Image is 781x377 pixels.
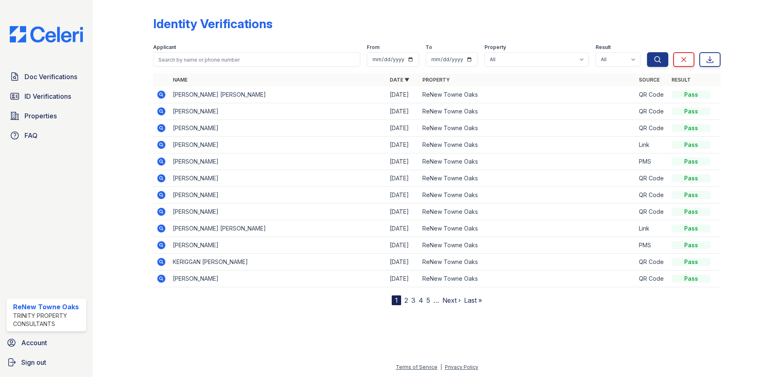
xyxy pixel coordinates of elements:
td: QR Code [636,254,668,271]
a: 2 [404,296,408,304]
span: Properties [25,111,57,121]
div: Identity Verifications [153,16,272,31]
td: [PERSON_NAME] [170,137,386,153]
a: Next › [442,296,461,304]
span: Doc Verifications [25,72,77,82]
td: [PERSON_NAME] [170,153,386,170]
label: To [426,44,432,51]
div: Pass [672,107,711,115]
td: [DATE] [386,137,419,153]
td: ReNew Towne Oaks [419,137,636,153]
img: CE_Logo_Blue-a8612792a0a2168367f1c8372b55b34899dd931a85d93a1a3d3e32e68fde9ad4.png [3,26,89,42]
a: Privacy Policy [445,364,478,370]
td: QR Code [636,120,668,137]
a: 4 [419,296,423,304]
div: | [440,364,442,370]
label: Result [596,44,611,51]
td: ReNew Towne Oaks [419,271,636,287]
td: [DATE] [386,170,419,187]
a: Result [672,77,691,83]
td: [PERSON_NAME] [170,120,386,137]
td: QR Code [636,170,668,187]
td: [PERSON_NAME] [170,204,386,220]
label: Applicant [153,44,176,51]
div: Pass [672,208,711,216]
a: Terms of Service [396,364,437,370]
td: ReNew Towne Oaks [419,86,636,103]
div: Trinity Property Consultants [13,312,83,328]
td: ReNew Towne Oaks [419,170,636,187]
td: [DATE] [386,187,419,204]
a: Sign out [3,354,89,370]
td: QR Code [636,187,668,204]
td: ReNew Towne Oaks [419,254,636,271]
a: Doc Verifications [7,69,86,85]
td: QR Code [636,271,668,287]
td: QR Code [636,86,668,103]
td: PMS [636,237,668,254]
div: Pass [672,141,711,149]
td: ReNew Towne Oaks [419,204,636,220]
td: [PERSON_NAME] [170,271,386,287]
td: [PERSON_NAME] [170,170,386,187]
td: ReNew Towne Oaks [419,187,636,204]
td: ReNew Towne Oaks [419,153,636,170]
td: [PERSON_NAME] [170,237,386,254]
a: Property [422,77,450,83]
div: ReNew Towne Oaks [13,302,83,312]
td: [DATE] [386,204,419,220]
div: Pass [672,174,711,182]
a: Last » [464,296,482,304]
a: Date ▼ [390,77,409,83]
td: [DATE] [386,86,419,103]
a: Properties [7,108,86,124]
a: ID Verifications [7,88,86,104]
div: Pass [672,241,711,249]
div: Pass [672,258,711,266]
td: ReNew Towne Oaks [419,103,636,120]
label: Property [484,44,506,51]
td: [DATE] [386,103,419,120]
td: ReNew Towne Oaks [419,237,636,254]
td: KERIGGAN [PERSON_NAME] [170,254,386,271]
td: Link [636,137,668,153]
td: [DATE] [386,237,419,254]
td: PMS [636,153,668,170]
td: QR Code [636,103,668,120]
span: … [433,295,439,305]
td: Link [636,220,668,237]
span: Account [21,338,47,348]
td: [DATE] [386,120,419,137]
td: ReNew Towne Oaks [419,220,636,237]
a: 3 [411,296,415,304]
a: 5 [426,296,430,304]
td: [PERSON_NAME] [170,187,386,204]
a: Source [639,77,660,83]
input: Search by name or phone number [153,52,360,67]
div: Pass [672,191,711,199]
td: [PERSON_NAME] [PERSON_NAME] [170,86,386,103]
td: ReNew Towne Oaks [419,120,636,137]
div: Pass [672,91,711,99]
td: [DATE] [386,153,419,170]
div: Pass [672,275,711,283]
div: 1 [392,295,401,305]
td: [PERSON_NAME] [170,103,386,120]
td: QR Code [636,204,668,220]
td: [DATE] [386,254,419,271]
td: [PERSON_NAME] [PERSON_NAME] [170,220,386,237]
span: ID Verifications [25,91,71,101]
label: From [367,44,379,51]
td: [DATE] [386,220,419,237]
span: FAQ [25,131,38,140]
div: Pass [672,157,711,166]
span: Sign out [21,357,46,367]
a: Account [3,335,89,351]
td: [DATE] [386,271,419,287]
a: FAQ [7,127,86,144]
a: Name [173,77,187,83]
div: Pass [672,224,711,233]
div: Pass [672,124,711,132]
